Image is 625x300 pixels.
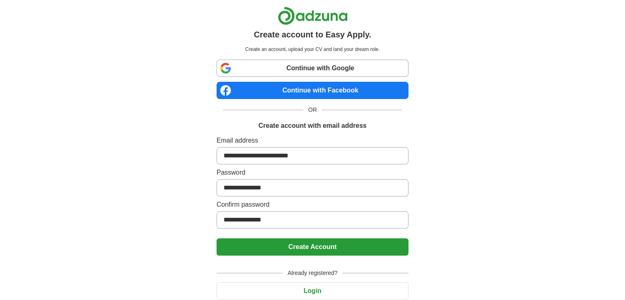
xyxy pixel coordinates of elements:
span: OR [303,106,322,114]
span: Already registered? [283,269,342,277]
a: Login [217,287,408,294]
h1: Create account with email address [258,121,367,131]
label: Confirm password [217,200,408,210]
h1: Create account to Easy Apply. [254,28,371,41]
button: Login [217,282,408,300]
label: Email address [217,136,408,145]
label: Password [217,168,408,178]
a: Continue with Facebook [217,82,408,99]
p: Create an account, upload your CV and land your dream role. [218,46,407,53]
button: Create Account [217,238,408,256]
img: Adzuna logo [278,7,348,25]
a: Continue with Google [217,60,408,77]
